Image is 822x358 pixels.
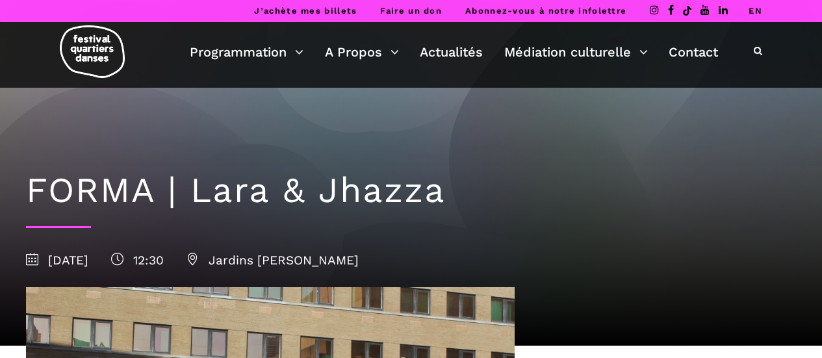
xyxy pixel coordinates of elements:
[186,253,359,268] span: Jardins [PERSON_NAME]
[254,6,357,16] a: J’achète mes billets
[26,170,796,212] h1: FORMA | Lara & Jhazza
[190,41,303,63] a: Programmation
[504,41,648,63] a: Médiation culturelle
[380,6,442,16] a: Faire un don
[325,41,399,63] a: A Propos
[669,41,718,63] a: Contact
[465,6,626,16] a: Abonnez-vous à notre infolettre
[26,253,88,268] span: [DATE]
[111,253,164,268] span: 12:30
[749,6,762,16] a: EN
[420,41,483,63] a: Actualités
[60,25,125,78] img: logo-fqd-med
